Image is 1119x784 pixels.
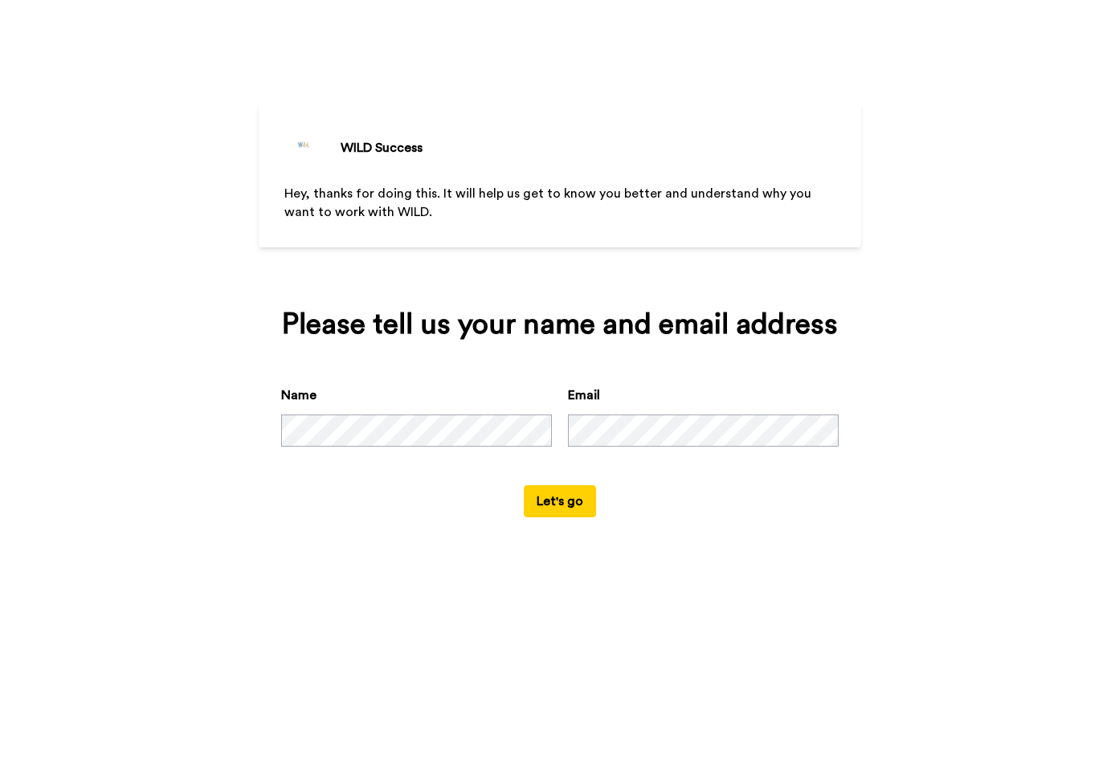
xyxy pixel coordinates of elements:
button: Let's go [524,485,596,517]
div: Please tell us your name and email address [281,308,839,341]
div: WILD Success [341,138,423,157]
span: Hey, thanks for doing this. It will help us get to know you better and understand why you want to... [284,187,815,218]
label: Name [281,386,317,405]
label: Email [568,386,600,405]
